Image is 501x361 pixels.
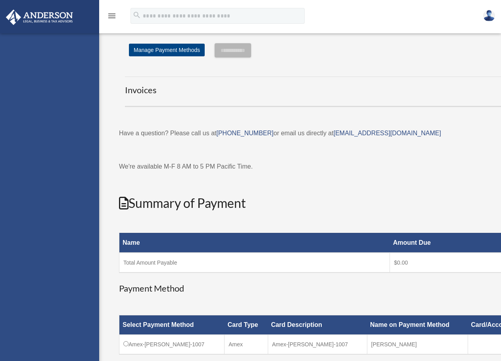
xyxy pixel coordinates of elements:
th: Name on Payment Method [367,315,468,335]
td: Amex-[PERSON_NAME]-1007 [119,335,225,355]
th: Card Description [268,315,367,335]
a: Manage Payment Methods [129,44,205,56]
td: [PERSON_NAME] [367,335,468,355]
img: User Pic [483,10,495,21]
img: Anderson Advisors Platinum Portal [4,10,75,25]
i: menu [107,11,117,21]
i: search [132,11,141,19]
th: Name [119,233,390,253]
td: Amex [225,335,268,355]
td: Total Amount Payable [119,253,390,273]
a: menu [107,14,117,21]
td: Amex-[PERSON_NAME]-1007 [268,335,367,355]
a: [PHONE_NUMBER] [216,130,273,136]
a: [EMAIL_ADDRESS][DOMAIN_NAME] [334,130,441,136]
th: Select Payment Method [119,315,225,335]
th: Card Type [225,315,268,335]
